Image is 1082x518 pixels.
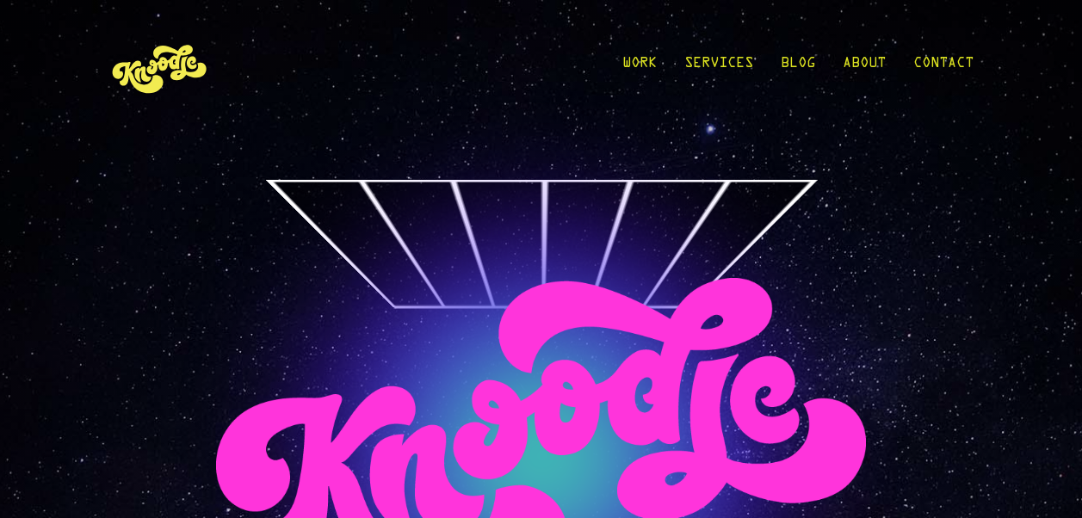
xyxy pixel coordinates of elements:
[781,28,815,108] a: Blog
[108,28,212,108] img: KnoLogo(yellow)
[622,28,657,108] a: Work
[684,28,753,108] a: Services
[843,28,886,108] a: About
[913,28,974,108] a: Contact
